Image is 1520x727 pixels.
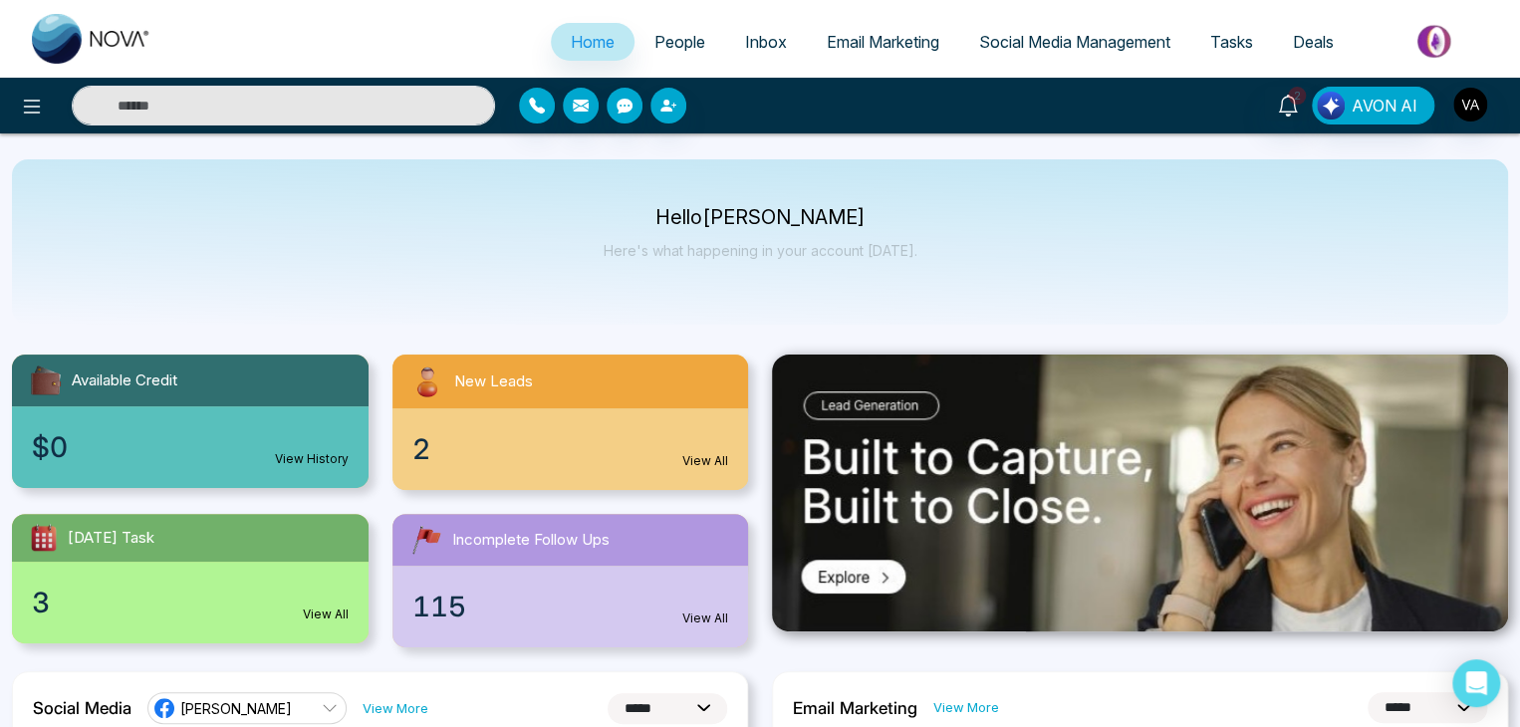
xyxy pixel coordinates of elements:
[408,363,446,400] img: newLeads.svg
[1317,92,1345,120] img: Lead Flow
[275,450,349,468] a: View History
[28,522,60,554] img: todayTask.svg
[1293,32,1334,52] span: Deals
[412,428,430,470] span: 2
[363,699,428,718] a: View More
[32,426,68,468] span: $0
[180,699,292,718] span: [PERSON_NAME]
[634,23,725,61] a: People
[1364,19,1508,64] img: Market-place.gif
[68,527,154,550] span: [DATE] Task
[959,23,1190,61] a: Social Media Management
[793,698,917,718] h2: Email Marketing
[654,32,705,52] span: People
[1352,94,1417,118] span: AVON AI
[1190,23,1273,61] a: Tasks
[1453,88,1487,121] img: User Avatar
[1273,23,1354,61] a: Deals
[571,32,615,52] span: Home
[604,242,917,259] p: Here's what happening in your account [DATE].
[745,32,787,52] span: Inbox
[380,514,761,647] a: Incomplete Follow Ups115View All
[32,14,151,64] img: Nova CRM Logo
[1264,87,1312,121] a: 2
[807,23,959,61] a: Email Marketing
[682,609,728,627] a: View All
[772,355,1508,631] img: .
[28,363,64,398] img: availableCredit.svg
[33,698,131,718] h2: Social Media
[1312,87,1434,124] button: AVON AI
[72,369,177,392] span: Available Credit
[1288,87,1306,105] span: 2
[979,32,1170,52] span: Social Media Management
[454,370,533,393] span: New Leads
[725,23,807,61] a: Inbox
[827,32,939,52] span: Email Marketing
[380,355,761,490] a: New Leads2View All
[1210,32,1253,52] span: Tasks
[933,698,999,717] a: View More
[452,529,610,552] span: Incomplete Follow Ups
[32,582,50,623] span: 3
[604,209,917,226] p: Hello [PERSON_NAME]
[1452,659,1500,707] div: Open Intercom Messenger
[412,586,466,627] span: 115
[551,23,634,61] a: Home
[408,522,444,558] img: followUps.svg
[682,452,728,470] a: View All
[303,606,349,623] a: View All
